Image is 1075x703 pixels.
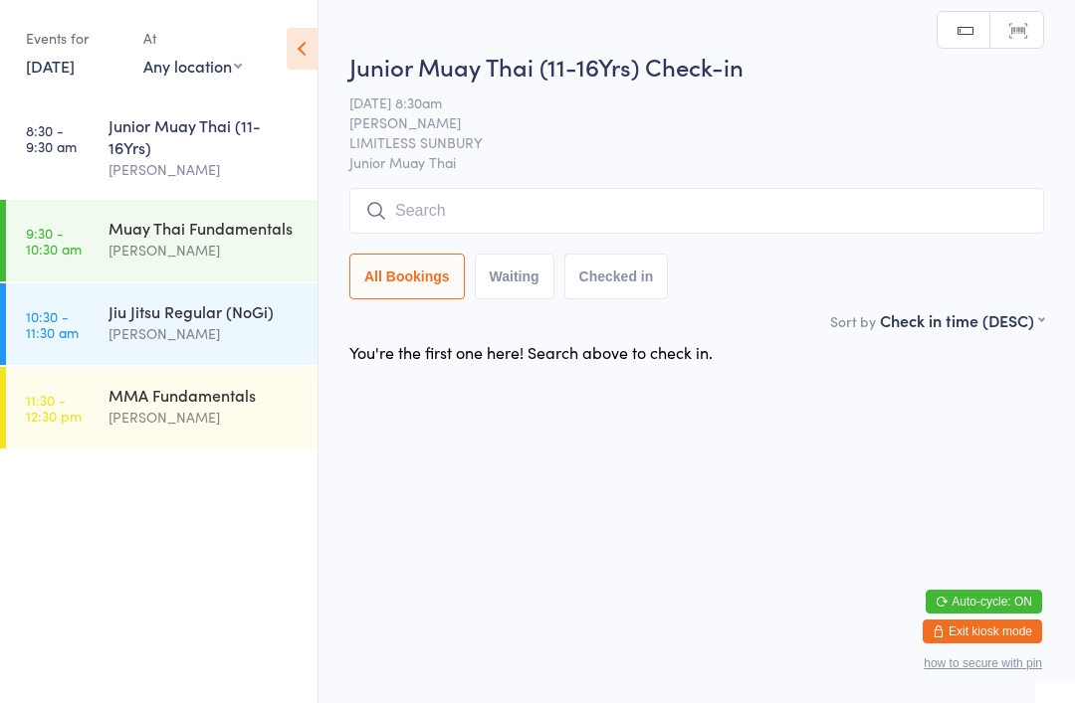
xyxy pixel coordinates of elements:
[108,217,301,239] div: Muay Thai Fundamentals
[349,188,1044,234] input: Search
[26,122,77,154] time: 8:30 - 9:30 am
[26,22,123,55] div: Events for
[108,114,301,158] div: Junior Muay Thai (11-16Yrs)
[924,656,1042,670] button: how to secure with pin
[349,112,1013,132] span: [PERSON_NAME]
[108,384,301,406] div: MMA Fundamentals
[830,311,876,331] label: Sort by
[349,152,1044,172] span: Junior Muay Thai
[26,225,82,257] time: 9:30 - 10:30 am
[6,283,318,365] a: 10:30 -11:30 amJiu Jitsu Regular (NoGi)[PERSON_NAME]
[26,55,75,77] a: [DATE]
[926,590,1042,614] button: Auto-cycle: ON
[349,254,465,299] button: All Bookings
[349,92,1013,112] span: [DATE] 8:30am
[108,406,301,429] div: [PERSON_NAME]
[880,309,1044,331] div: Check in time (DESC)
[108,158,301,181] div: [PERSON_NAME]
[564,254,669,299] button: Checked in
[923,619,1042,643] button: Exit kiosk mode
[143,55,242,77] div: Any location
[108,239,301,262] div: [PERSON_NAME]
[349,50,1044,83] h2: Junior Muay Thai (11-16Yrs) Check-in
[143,22,242,55] div: At
[349,132,1013,152] span: LIMITLESS SUNBURY
[6,367,318,448] a: 11:30 -12:30 pmMMA Fundamentals[PERSON_NAME]
[349,341,713,363] div: You're the first one here! Search above to check in.
[108,322,301,345] div: [PERSON_NAME]
[108,300,301,322] div: Jiu Jitsu Regular (NoGi)
[26,392,82,424] time: 11:30 - 12:30 pm
[6,97,318,198] a: 8:30 -9:30 amJunior Muay Thai (11-16Yrs)[PERSON_NAME]
[6,200,318,281] a: 9:30 -10:30 amMuay Thai Fundamentals[PERSON_NAME]
[475,254,554,299] button: Waiting
[26,308,79,340] time: 10:30 - 11:30 am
